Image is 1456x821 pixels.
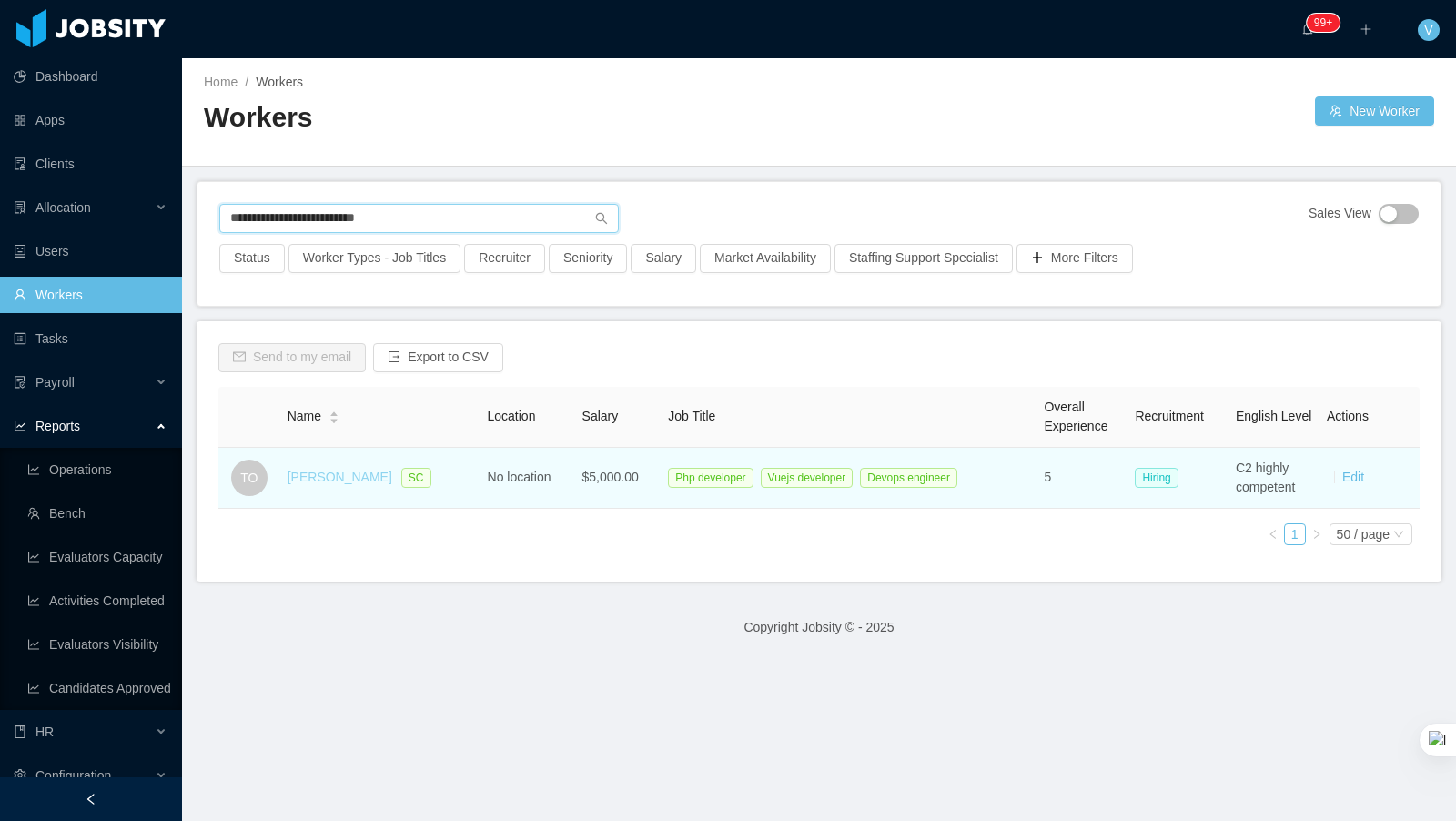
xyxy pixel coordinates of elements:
span: Sales View [1309,204,1371,224]
li: Previous Page [1262,523,1284,545]
a: Edit [1342,470,1364,484]
span: V [1424,19,1432,41]
li: Next Page [1306,523,1328,545]
span: Salary [582,409,619,423]
button: Staffing Support Specialist [834,244,1013,273]
a: icon: line-chartActivities Completed [27,583,167,619]
span: SC [401,468,431,488]
span: HR [35,725,54,739]
span: / [245,75,248,89]
span: Payroll [35,375,75,390]
td: 5 [1036,448,1127,509]
button: Status [219,244,285,273]
span: Devops engineer [860,468,957,488]
span: Allocation [35,200,91,215]
td: No location [480,448,575,509]
button: icon: exportExport to CSV [373,343,503,372]
span: Recruitment [1135,409,1203,423]
i: icon: right [1311,529,1322,540]
button: Market Availability [700,244,831,273]
button: Recruiter [464,244,545,273]
i: icon: search [595,212,608,225]
a: icon: robotUsers [14,233,167,269]
span: Configuration [35,768,111,783]
a: [PERSON_NAME] [288,470,392,484]
span: Workers [256,75,303,89]
footer: Copyright Jobsity © - 2025 [182,596,1456,659]
a: icon: line-chartEvaluators Visibility [27,626,167,663]
sup: 901 [1307,14,1340,32]
li: 1 [1284,523,1306,545]
i: icon: caret-up [329,410,339,415]
a: icon: line-chartEvaluators Capacity [27,539,167,575]
a: icon: userWorkers [14,277,167,313]
a: icon: pie-chartDashboard [14,58,167,95]
span: TO [240,460,258,496]
span: Php developer [668,468,753,488]
a: icon: auditClients [14,146,167,182]
span: Reports [35,419,80,433]
i: icon: bell [1301,23,1314,35]
i: icon: left [1268,529,1279,540]
i: icon: caret-down [329,416,339,421]
button: icon: plusMore Filters [1016,244,1133,273]
span: Actions [1327,409,1369,423]
span: Hiring [1135,468,1178,488]
i: icon: plus [1360,23,1372,35]
i: icon: line-chart [14,420,26,432]
span: Vuejs developer [761,468,854,488]
div: 50 / page [1337,524,1390,544]
button: Seniority [549,244,627,273]
button: icon: usergroup-addNew Worker [1315,96,1434,126]
span: Location [488,409,536,423]
button: Salary [631,244,696,273]
span: English Level [1236,409,1311,423]
span: $5,000.00 [582,470,639,484]
a: Hiring [1135,470,1185,484]
a: 1 [1285,524,1305,544]
span: Name [288,407,321,426]
i: icon: setting [14,769,26,782]
div: Sort [329,409,339,421]
i: icon: file-protect [14,376,26,389]
button: Worker Types - Job Titles [288,244,460,273]
a: icon: line-chartOperations [27,451,167,488]
span: Job Title [668,409,715,423]
a: icon: appstoreApps [14,102,167,138]
a: icon: profileTasks [14,320,167,357]
i: icon: down [1393,529,1404,542]
h2: Workers [204,99,819,137]
i: icon: solution [14,201,26,214]
a: icon: teamBench [27,495,167,532]
a: Home [204,75,238,89]
td: C2 highly competent [1228,448,1319,509]
span: Overall Experience [1044,400,1107,433]
i: icon: book [14,725,26,738]
a: icon: line-chartCandidates Approved [27,670,167,706]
